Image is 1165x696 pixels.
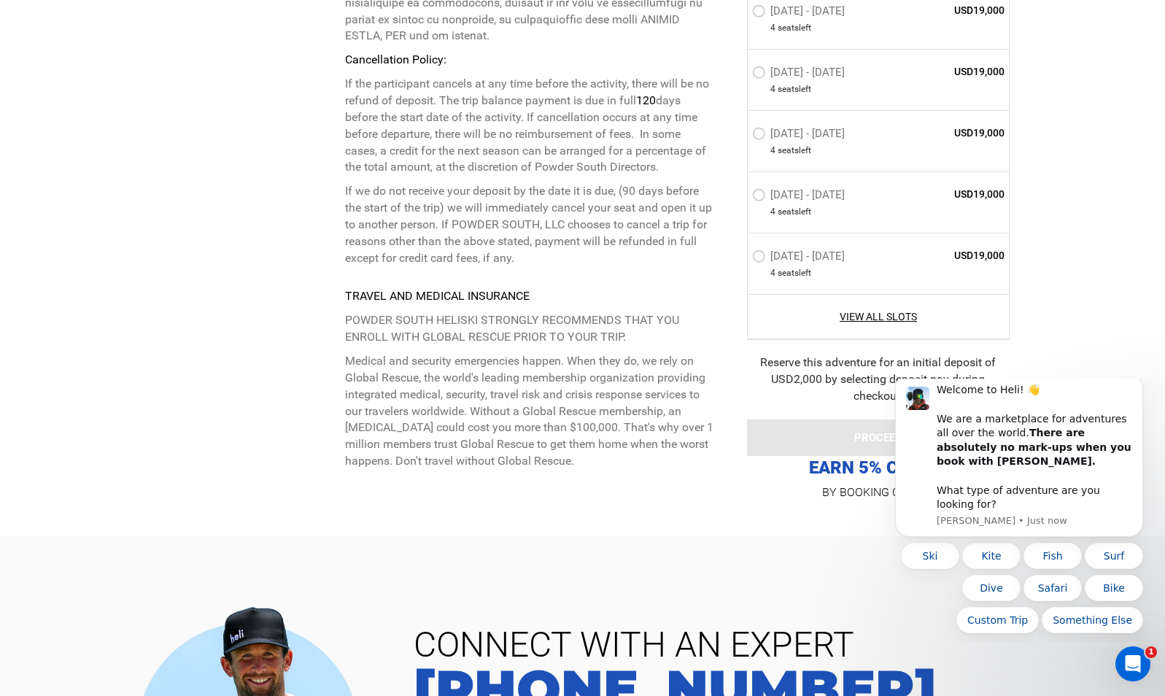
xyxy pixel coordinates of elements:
[345,53,446,66] strong: Cancellation Policy:
[747,419,1010,456] button: PROCEED
[873,379,1165,642] iframe: Intercom notifications message
[649,93,656,107] strong: 0
[63,4,259,133] div: Welcome to Heli! 👋 We are a marketplace for adventures all over the world. What type of adventure...
[345,183,713,266] p: If we do not receive your deposit by the date it is due, (90 days before the start of the trip) w...
[899,125,1005,140] span: USD19,000
[752,250,848,267] label: [DATE] - [DATE]
[770,206,775,218] span: 4
[752,66,848,83] label: [DATE] - [DATE]
[778,267,811,279] span: seat left
[899,187,1005,201] span: USD19,000
[899,64,1005,79] span: USD19,000
[752,4,848,22] label: [DATE] - [DATE]
[150,196,209,223] button: Quick reply: Safari
[345,312,713,346] p: POWDER SOUTH HELISKI STRONGLY RECOMMENDS THAT YOU ENROLL WITH GLOBAL RESCUE PRIOR TO YOUR TRIP.
[28,164,86,190] button: Quick reply: Ski
[778,83,811,96] span: seat left
[794,267,799,279] span: s
[794,206,799,218] span: s
[150,164,209,190] button: Quick reply: Fish
[212,196,270,223] button: Quick reply: Bike
[89,164,147,190] button: Quick reply: Kite
[778,206,811,218] span: seat left
[169,228,270,255] button: Quick reply: Something Else
[778,144,811,157] span: seat left
[794,83,799,96] span: s
[747,355,1010,405] div: Reserve this adventure for an initial deposit of USD2,000 by selecting deposit pay during checkout.
[770,83,775,96] span: 4
[22,164,270,255] div: Quick reply options
[899,3,1005,18] span: USD19,000
[770,267,775,279] span: 4
[63,136,259,149] p: Message from Carl, sent Just now
[794,144,799,157] span: s
[345,289,530,303] strong: TRAVEL AND MEDICAL INSURANCE
[752,127,848,144] label: [DATE] - [DATE]
[752,188,848,206] label: [DATE] - [DATE]
[770,144,775,157] span: 4
[345,76,713,176] p: If the participant cancels at any time before the activity, there will be no refund of deposit. T...
[778,22,811,34] span: seat left
[89,196,147,223] button: Quick reply: Dive
[83,228,166,255] button: Quick reply: Custom Trip
[770,22,775,34] span: 4
[212,164,270,190] button: Quick reply: Surf
[752,309,1005,324] a: View All Slots
[345,353,713,470] p: Medical and security emergencies happen. When they do, we rely on Global Rescue, the world's lead...
[1115,646,1150,681] iframe: Intercom live chat
[1145,646,1157,658] span: 1
[63,48,258,88] b: There are absolutely no mark-ups when you book with [PERSON_NAME].
[636,93,649,107] strong: 12
[63,4,259,133] div: Message content
[403,627,1143,662] span: CONNECT WITH AN EXPERT
[33,8,56,31] img: Profile image for Carl
[747,482,1010,503] p: BY BOOKING ON HELI
[899,248,1005,263] span: USD19,000
[794,22,799,34] span: s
